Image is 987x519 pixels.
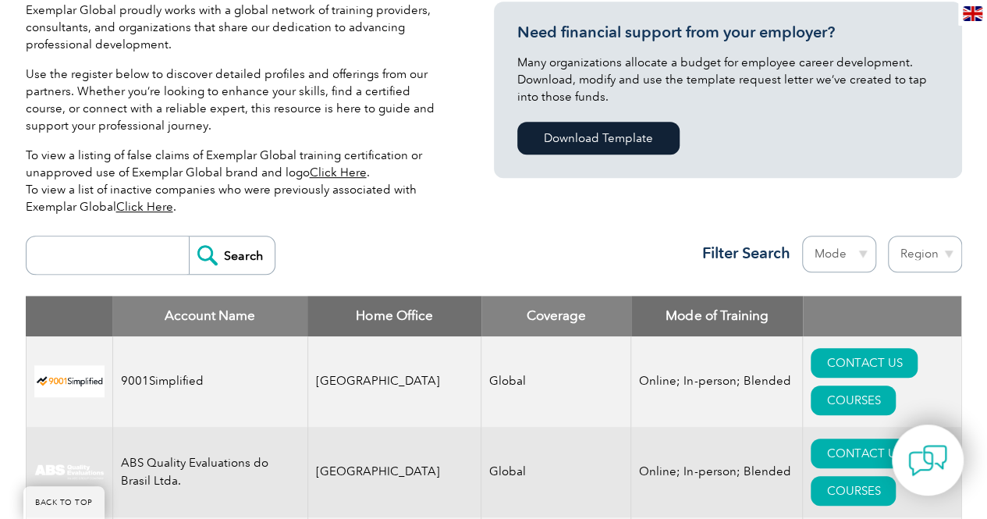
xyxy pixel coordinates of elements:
td: [GEOGRAPHIC_DATA] [307,336,481,427]
th: Coverage: activate to sort column ascending [481,296,631,336]
p: Exemplar Global proudly works with a global network of training providers, consultants, and organ... [26,2,447,53]
a: COURSES [811,386,896,415]
p: Use the register below to discover detailed profiles and offerings from our partners. Whether you... [26,66,447,134]
td: Online; In-person; Blended [631,427,803,517]
td: 9001Simplified [112,336,307,427]
th: Mode of Training: activate to sort column ascending [631,296,803,336]
h3: Need financial support from your employer? [517,23,939,42]
td: ABS Quality Evaluations do Brasil Ltda. [112,427,307,517]
p: Many organizations allocate a budget for employee career development. Download, modify and use th... [517,54,939,105]
img: c92924ac-d9bc-ea11-a814-000d3a79823d-logo.jpg [34,464,105,481]
a: COURSES [811,476,896,506]
a: CONTACT US [811,439,918,468]
a: Download Template [517,122,680,155]
input: Search [189,236,275,274]
a: BACK TO TOP [23,486,105,519]
img: 37c9c059-616f-eb11-a812-002248153038-logo.png [34,365,105,397]
td: Global [481,336,631,427]
p: To view a listing of false claims of Exemplar Global training certification or unapproved use of ... [26,147,447,215]
th: : activate to sort column ascending [803,296,961,336]
th: Home Office: activate to sort column ascending [307,296,481,336]
td: Online; In-person; Blended [631,336,803,427]
a: Click Here [310,165,367,180]
img: en [963,6,982,21]
a: Click Here [116,200,173,214]
th: Account Name: activate to sort column descending [112,296,307,336]
h3: Filter Search [693,244,790,263]
img: contact-chat.png [908,441,947,480]
a: CONTACT US [811,348,918,378]
td: Global [481,427,631,517]
td: [GEOGRAPHIC_DATA] [307,427,481,517]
